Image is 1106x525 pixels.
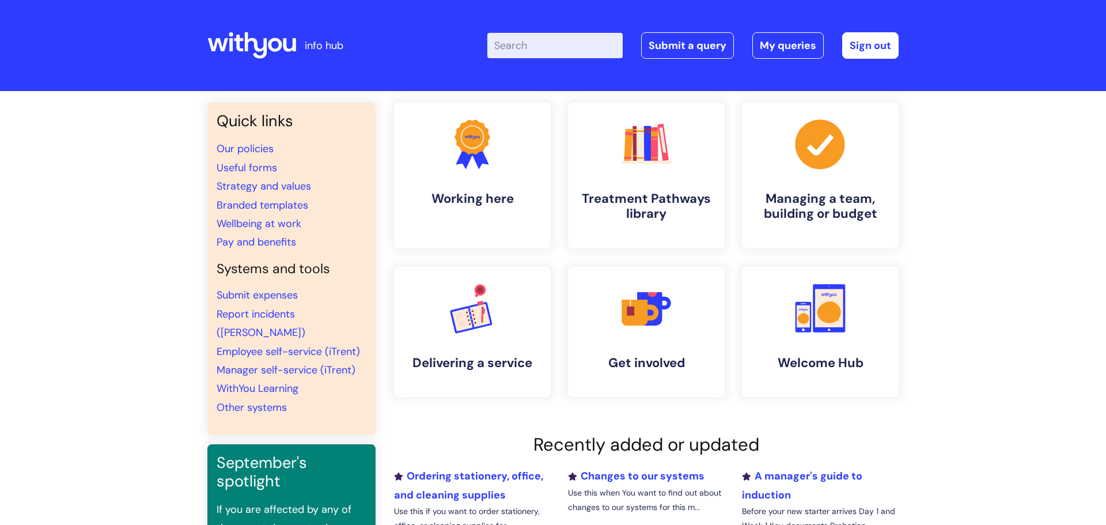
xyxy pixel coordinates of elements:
[217,307,305,339] a: Report incidents ([PERSON_NAME])
[394,469,543,501] a: Ordering stationery, office, and cleaning supplies
[217,198,308,212] a: Branded templates
[217,454,366,491] h3: September's spotlight
[577,191,715,222] h4: Treatment Pathways library
[394,267,551,397] a: Delivering a service
[217,112,366,130] h3: Quick links
[752,32,824,59] a: My queries
[217,179,311,193] a: Strategy and values
[568,267,725,397] a: Get involved
[487,32,899,59] div: | -
[394,103,551,248] a: Working here
[742,267,899,397] a: Welcome Hub
[394,434,899,455] h2: Recently added or updated
[217,345,360,358] a: Employee self-service (iTrent)
[842,32,899,59] a: Sign out
[217,161,277,175] a: Useful forms
[568,469,704,483] a: Changes to our systems
[487,33,623,58] input: Search
[568,103,725,248] a: Treatment Pathways library
[751,356,889,371] h4: Welcome Hub
[217,217,301,231] a: Wellbeing at work
[217,288,298,302] a: Submit expenses
[217,401,287,414] a: Other systems
[217,363,355,377] a: Manager self-service (iTrent)
[305,36,343,55] p: info hub
[568,486,725,515] p: Use this when You want to find out about changes to our systems for this m...
[577,356,715,371] h4: Get involved
[742,103,899,248] a: Managing a team, building or budget
[217,142,274,156] a: Our policies
[217,261,366,277] h4: Systems and tools
[742,469,862,501] a: A manager's guide to induction
[403,191,541,206] h4: Working here
[403,356,541,371] h4: Delivering a service
[641,32,734,59] a: Submit a query
[751,191,889,222] h4: Managing a team, building or budget
[217,382,298,395] a: WithYou Learning
[217,235,296,249] a: Pay and benefits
